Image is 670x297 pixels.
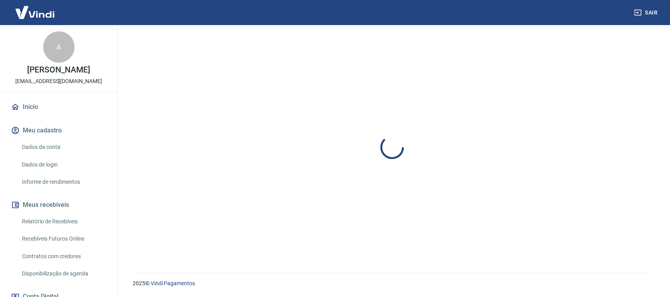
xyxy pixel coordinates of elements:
a: Recebíveis Futuros Online [19,231,108,247]
a: Dados de login [19,157,108,173]
p: [PERSON_NAME] [27,66,90,74]
div: A [43,31,75,63]
a: Relatório de Recebíveis [19,214,108,230]
a: Dados da conta [19,139,108,155]
a: Informe de rendimentos [19,174,108,190]
img: Vindi [9,0,60,24]
button: Meus recebíveis [9,196,108,214]
button: Sair [632,5,661,20]
a: Vindi Pagamentos [151,280,195,286]
p: 2025 © [133,279,651,288]
a: Início [9,98,108,116]
a: Disponibilização de agenda [19,266,108,282]
button: Meu cadastro [9,122,108,139]
a: Contratos com credores [19,248,108,264]
p: [EMAIL_ADDRESS][DOMAIN_NAME] [15,77,102,85]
